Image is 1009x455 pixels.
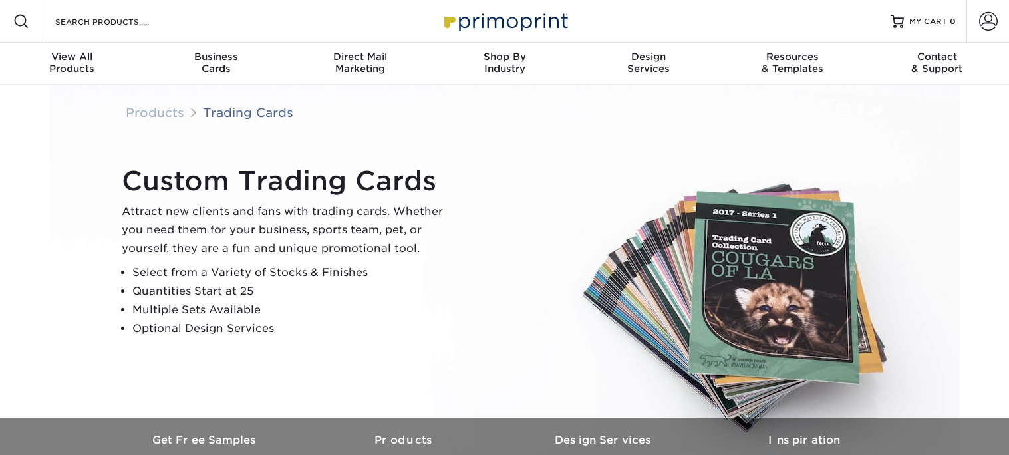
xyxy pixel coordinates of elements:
a: DesignServices [577,43,721,85]
h3: Products [305,434,505,446]
li: Optional Design Services [132,319,454,338]
span: Resources [721,51,865,63]
li: Multiple Sets Available [132,301,454,319]
a: Contact& Support [865,43,1009,85]
a: BusinessCards [144,43,289,85]
span: MY CART [909,16,947,27]
input: SEARCH PRODUCTS..... [54,13,184,29]
li: Quantities Start at 25 [132,282,454,301]
img: Primoprint [438,7,571,35]
span: 0 [950,17,956,26]
p: Attract new clients and fans with trading cards. Whether you need them for your business, sports ... [122,202,454,258]
div: Services [577,51,721,75]
div: Industry [432,51,577,75]
h1: Custom Trading Cards [122,165,454,197]
h3: Inspiration [704,434,904,446]
h3: Design Services [505,434,704,446]
div: Marketing [288,51,432,75]
div: & Templates [721,51,865,75]
a: Trading Cards [203,105,293,120]
span: Contact [865,51,1009,63]
span: Design [577,51,721,63]
span: Shop By [432,51,577,63]
span: Direct Mail [288,51,432,63]
div: Cards [144,51,289,75]
a: Resources& Templates [721,43,865,85]
h3: Get Free Samples [106,434,305,446]
a: Direct MailMarketing [288,43,432,85]
a: Shop ByIndustry [432,43,577,85]
a: Products [126,105,184,120]
div: & Support [865,51,1009,75]
span: Business [144,51,289,63]
li: Select from a Variety of Stocks & Finishes [132,263,454,282]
